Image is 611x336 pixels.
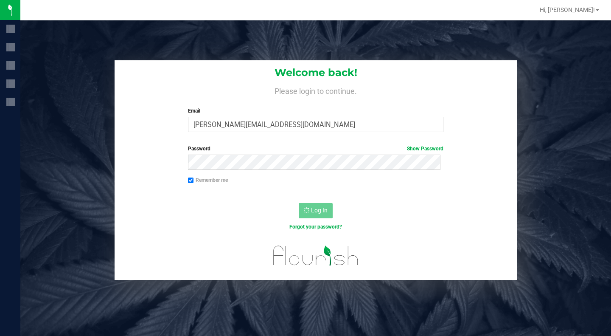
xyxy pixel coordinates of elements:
a: Forgot your password? [289,224,342,230]
input: Remember me [188,178,194,184]
label: Email [188,107,443,115]
span: Hi, [PERSON_NAME]! [540,6,595,13]
a: Show Password [407,146,443,152]
button: Log In [299,203,333,218]
span: Log In [311,207,328,214]
h4: Please login to continue. [115,85,517,95]
img: flourish_logo.svg [266,240,366,272]
span: Password [188,146,210,152]
h1: Welcome back! [115,67,517,78]
label: Remember me [188,176,228,184]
